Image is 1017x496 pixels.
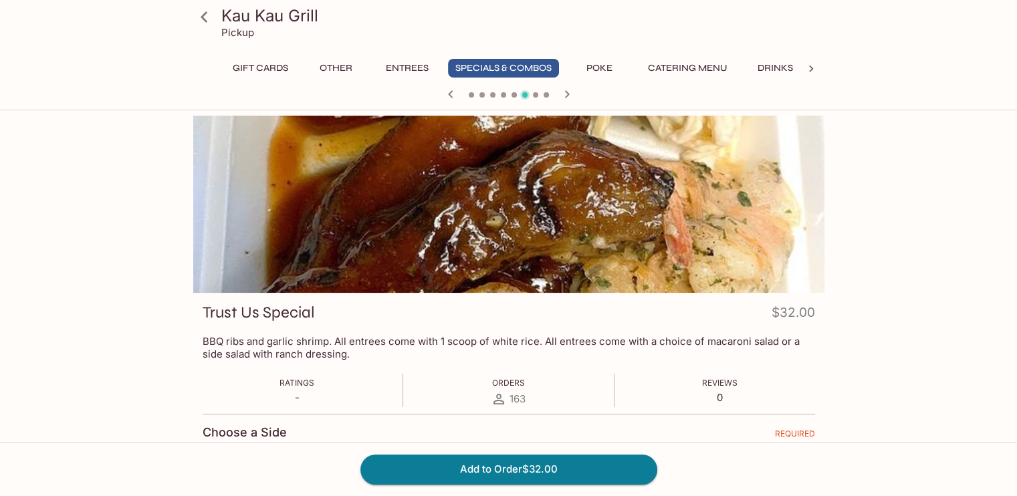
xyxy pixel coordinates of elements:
span: Ratings [279,378,314,388]
p: Pickup [221,26,254,39]
button: Entrees [377,59,437,78]
button: Specials & Combos [448,59,559,78]
h4: Choose a Side [203,425,287,440]
h4: $32.00 [772,302,815,328]
p: 0 [702,391,738,404]
div: Trust Us Special [193,116,824,293]
span: REQUIRED [775,428,815,444]
button: Drinks [746,59,806,78]
button: Poke [570,59,630,78]
span: Reviews [702,378,738,388]
p: BBQ ribs and garlic shrimp. All entrees come with 1 scoop of white rice. All entrees come with a ... [203,335,815,360]
h3: Trust Us Special [203,302,315,323]
span: 163 [510,392,526,405]
span: Orders [492,378,525,388]
p: - [279,391,314,404]
button: Add to Order$32.00 [360,455,657,484]
button: Gift Cards [225,59,296,78]
h3: Kau Kau Grill [221,5,819,26]
button: Other [306,59,366,78]
button: Catering Menu [641,59,735,78]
